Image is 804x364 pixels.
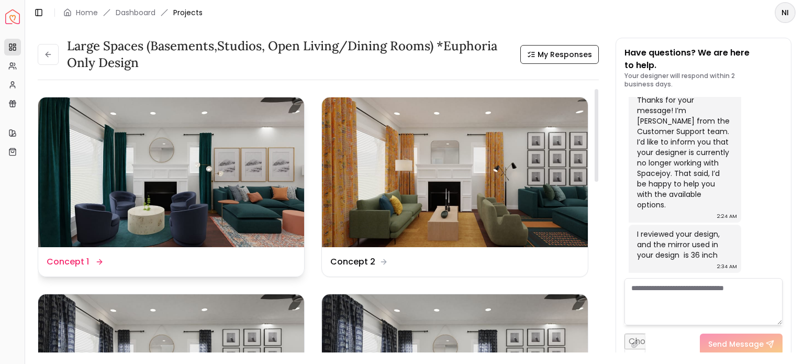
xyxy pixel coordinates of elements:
img: Concept 1 [38,97,304,247]
a: Concept 2Concept 2 [321,97,588,277]
a: Dashboard [116,7,155,18]
span: My Responses [538,49,592,60]
a: Concept 1Concept 1 [38,97,305,277]
div: 2:24 AM [717,211,737,222]
dd: Concept 1 [47,256,89,268]
dd: Concept 2 [330,256,375,268]
h3: Large Spaces (Basements,Studios, Open living/dining rooms) *Euphoria Only Design [67,38,512,71]
span: Projects [173,7,203,18]
p: Your designer will respond within 2 business days. [624,72,783,89]
div: 2:34 AM [717,261,737,272]
button: My Responses [520,45,599,64]
nav: breadcrumb [63,7,203,18]
a: Home [76,7,98,18]
span: NI [776,3,795,22]
div: I reviewed your design, and the mirror used in your design is 36 inch [637,229,731,260]
img: Concept 2 [322,97,588,247]
img: Spacejoy Logo [5,9,20,24]
button: NI [775,2,796,23]
a: Spacejoy [5,9,20,24]
p: Have questions? We are here to help. [624,47,783,72]
div: Thanks for your message! I’m [PERSON_NAME] from the Customer Support team. I’d like to inform you... [637,95,731,210]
